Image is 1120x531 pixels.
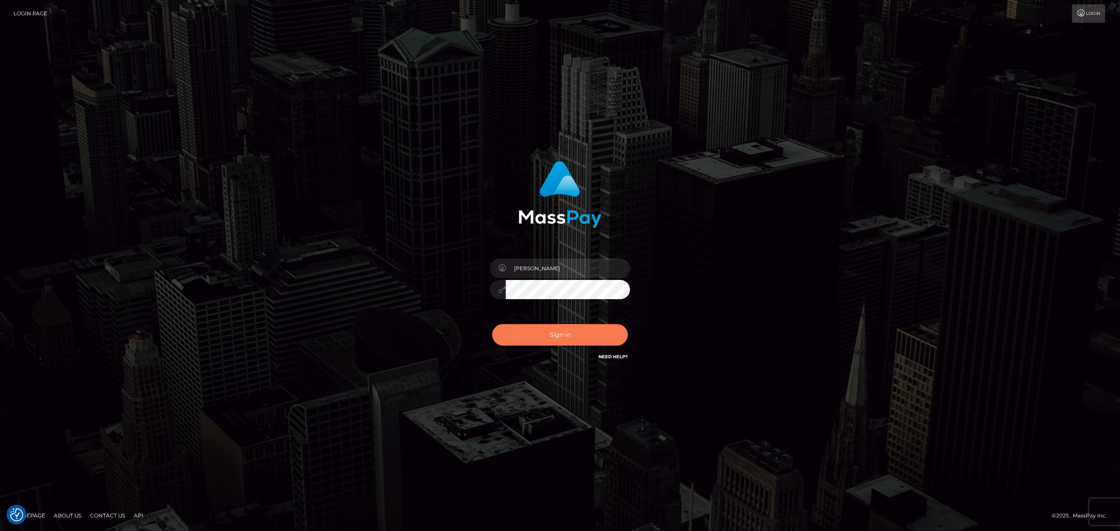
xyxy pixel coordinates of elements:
a: Need Help? [598,354,628,360]
a: About Us [50,509,85,522]
button: Sign in [492,324,628,346]
a: Contact Us [87,509,129,522]
a: Login [1072,4,1105,23]
button: Consent Preferences [10,508,23,521]
img: MassPay Login [518,161,602,228]
a: API [130,509,147,522]
a: Homepage [10,509,49,522]
div: © 2025 , MassPay Inc. [1052,511,1113,521]
input: Username... [506,259,630,278]
img: Revisit consent button [10,508,23,521]
a: Login Page [14,4,47,23]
